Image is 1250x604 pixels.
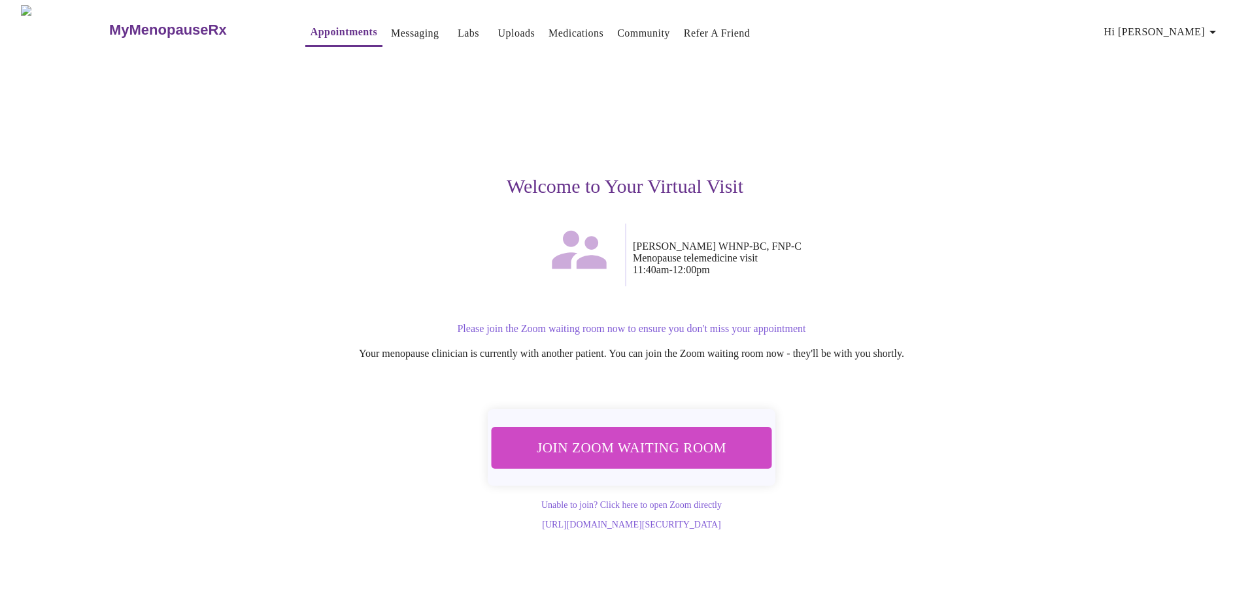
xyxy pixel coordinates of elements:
button: Refer a Friend [679,20,756,46]
span: Join Zoom Waiting Room [503,435,761,460]
button: Medications [543,20,609,46]
button: Appointments [305,19,382,47]
button: Join Zoom Waiting Room [484,426,779,469]
button: Community [612,20,675,46]
p: [PERSON_NAME] WHNP-BC, FNP-C Menopause telemedicine visit 11:40am - 12:00pm [633,241,1028,276]
a: Unable to join? Click here to open Zoom directly [541,500,722,510]
img: MyMenopauseRx Logo [21,5,107,54]
a: Community [617,24,670,42]
a: Uploads [498,24,535,42]
button: Hi [PERSON_NAME] [1099,19,1226,45]
a: Messaging [391,24,439,42]
h3: MyMenopauseRx [109,22,227,39]
a: Labs [458,24,479,42]
p: Your menopause clinician is currently with another patient. You can join the Zoom waiting room no... [235,348,1028,360]
a: Medications [549,24,603,42]
a: [URL][DOMAIN_NAME][SECURITY_DATA] [542,520,720,529]
a: Refer a Friend [684,24,751,42]
button: Labs [448,20,490,46]
button: Messaging [386,20,444,46]
span: Hi [PERSON_NAME] [1104,23,1221,41]
a: Appointments [311,23,377,41]
p: Please join the Zoom waiting room now to ensure you don't miss your appointment [235,323,1028,335]
a: MyMenopauseRx [107,7,279,53]
button: Uploads [493,20,541,46]
h3: Welcome to Your Virtual Visit [222,175,1028,197]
